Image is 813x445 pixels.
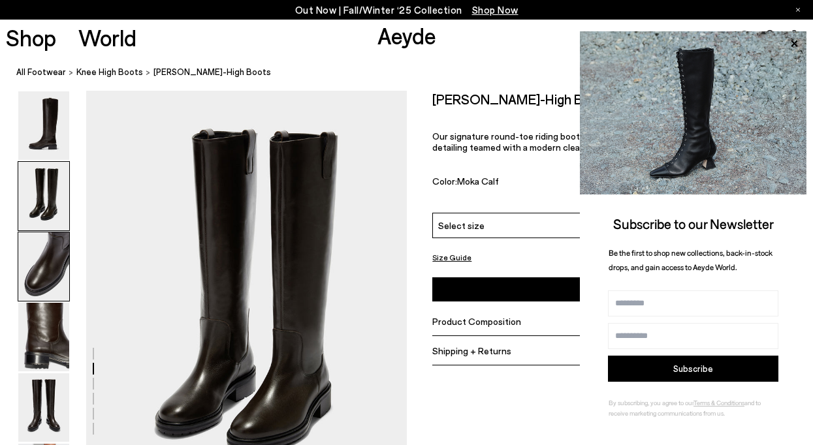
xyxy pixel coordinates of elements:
a: 0 [788,30,801,44]
h2: [PERSON_NAME]-High Boots [432,91,610,107]
img: Henry Knee-High Boots - Image 1 [18,91,69,160]
img: Henry Knee-High Boots - Image 4 [18,303,69,371]
span: Product Composition [432,316,521,327]
a: All Footwear [16,65,66,79]
img: 2a6287a1333c9a56320fd6e7b3c4a9a9.jpg [580,31,806,194]
span: Moka Calf [457,176,499,187]
button: Subscribe [608,356,778,382]
a: Terms & Conditions [693,399,744,407]
div: Color: [432,176,704,191]
a: World [78,26,136,49]
img: Henry Knee-High Boots - Image 3 [18,232,69,301]
img: Henry Knee-High Boots - Image 2 [18,162,69,230]
span: Be the first to shop new collections, back-in-stock drops, and gain access to Aeyde World. [609,248,773,272]
img: Henry Knee-High Boots - Image 5 [18,373,69,442]
a: knee high boots [76,65,143,79]
span: [PERSON_NAME]-High Boots [153,65,271,79]
span: Subscribe to our Newsletter [613,215,774,232]
nav: breadcrumb [16,55,813,91]
a: Shop [6,26,56,49]
span: Select size [438,219,485,232]
span: Shipping + Returns [432,345,511,356]
button: Size Guide [432,249,471,266]
p: Our signature round-toe riding boot, [PERSON_NAME] showcases traditional detailing teamed with a ... [432,130,787,153]
span: Navigate to /collections/new-in [472,4,518,16]
span: knee high boots [76,67,143,77]
p: Out Now | Fall/Winter ‘25 Collection [295,2,518,18]
button: Add to Cart [432,277,787,301]
a: Aeyde [377,22,436,49]
span: By subscribing, you agree to our [609,399,693,407]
